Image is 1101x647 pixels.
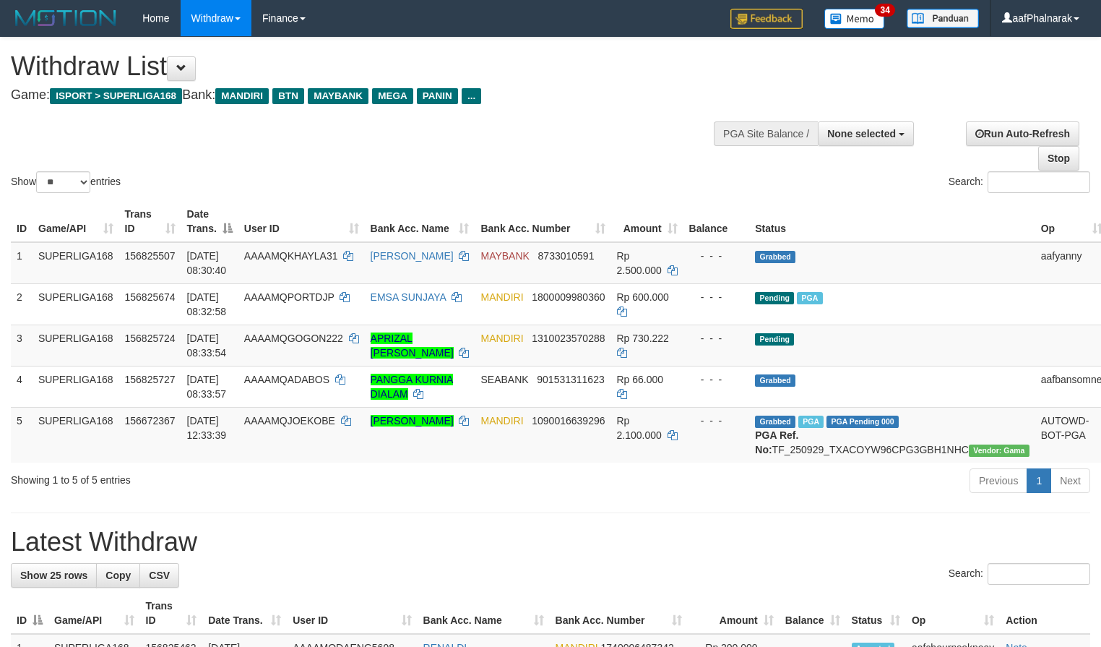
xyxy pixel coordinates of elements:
button: None selected [818,121,914,146]
span: Marked by aafsengchandara [798,416,824,428]
span: Copy 1800009980360 to clipboard [532,291,605,303]
span: Rp 730.222 [617,333,669,344]
span: MAYBANK [308,88,368,104]
div: Showing 1 to 5 of 5 entries [11,467,448,487]
h4: Game: Bank: [11,88,720,103]
span: CSV [149,570,170,581]
select: Showentries [36,171,90,193]
td: 2 [11,283,33,325]
td: 4 [11,366,33,407]
label: Search: [949,171,1090,193]
th: Amount: activate to sort column ascending [611,201,683,242]
th: Amount: activate to sort column ascending [688,593,779,634]
img: Feedback.jpg [730,9,803,29]
span: Pending [755,292,794,304]
span: PGA Pending [826,416,899,428]
td: SUPERLIGA168 [33,407,119,463]
span: AAAAMQPORTDJP [244,291,334,303]
th: Status: activate to sort column ascending [846,593,906,634]
div: - - - [689,290,744,304]
a: Stop [1038,146,1079,171]
span: BTN [272,88,304,104]
th: Trans ID: activate to sort column ascending [119,201,181,242]
th: User ID: activate to sort column ascending [287,593,417,634]
span: Copy [105,570,131,581]
th: Op: activate to sort column ascending [906,593,1000,634]
th: ID: activate to sort column descending [11,593,48,634]
th: ID [11,201,33,242]
td: SUPERLIGA168 [33,283,119,325]
span: MANDIRI [480,415,523,427]
div: - - - [689,372,744,387]
span: [DATE] 08:32:58 [187,291,227,317]
a: Copy [96,563,140,588]
span: Copy 8733010591 to clipboard [538,250,595,262]
td: SUPERLIGA168 [33,325,119,366]
span: MEGA [372,88,413,104]
span: Rp 600.000 [617,291,669,303]
span: None selected [827,128,896,140]
td: TF_250929_TXACOYW96CPG3GBH1NHC [749,407,1035,463]
div: - - - [689,331,744,346]
span: AAAAMQGOGON222 [244,333,343,344]
span: Pending [755,333,794,346]
span: MAYBANK [480,250,529,262]
b: PGA Ref. No: [755,429,798,455]
h1: Latest Withdraw [11,528,1090,557]
a: Previous [970,468,1027,493]
span: PANIN [417,88,458,104]
a: Next [1050,468,1090,493]
span: MANDIRI [480,333,523,344]
span: Rp 2.100.000 [617,415,662,441]
span: AAAAMQKHAYLA31 [244,250,338,262]
img: panduan.png [907,9,979,28]
input: Search: [988,563,1090,585]
div: PGA Site Balance / [714,121,818,146]
span: 156672367 [125,415,176,427]
th: Bank Acc. Name: activate to sort column ascending [418,593,550,634]
a: CSV [139,563,179,588]
span: Vendor URL: https://trx31.1velocity.biz [969,445,1029,457]
a: Show 25 rows [11,563,97,588]
th: Game/API: activate to sort column ascending [33,201,119,242]
th: Status [749,201,1035,242]
span: Show 25 rows [20,570,87,581]
a: [PERSON_NAME] [371,250,454,262]
div: - - - [689,414,744,428]
span: [DATE] 08:30:40 [187,250,227,276]
span: Copy 901531311623 to clipboard [537,374,604,385]
th: User ID: activate to sort column ascending [238,201,365,242]
label: Search: [949,563,1090,585]
a: Run Auto-Refresh [966,121,1079,146]
label: Show entries [11,171,121,193]
span: Copy 1090016639296 to clipboard [532,415,605,427]
span: Rp 2.500.000 [617,250,662,276]
th: Balance: activate to sort column ascending [780,593,846,634]
a: [PERSON_NAME] [371,415,454,427]
td: SUPERLIGA168 [33,366,119,407]
h1: Withdraw List [11,52,720,81]
span: [DATE] 08:33:57 [187,374,227,400]
span: Grabbed [755,416,795,428]
span: ... [462,88,481,104]
a: 1 [1027,468,1051,493]
th: Bank Acc. Number: activate to sort column ascending [550,593,688,634]
img: MOTION_logo.png [11,7,121,29]
span: ISPORT > SUPERLIGA168 [50,88,182,104]
span: [DATE] 08:33:54 [187,333,227,359]
th: Date Trans.: activate to sort column descending [181,201,238,242]
span: 156825727 [125,374,176,385]
a: PANGGA KURNIA DIALAM [371,374,454,400]
td: 5 [11,407,33,463]
th: Bank Acc. Number: activate to sort column ascending [475,201,610,242]
td: 3 [11,325,33,366]
span: Marked by aafnonsreyleab [797,292,822,304]
th: Trans ID: activate to sort column ascending [140,593,203,634]
th: Balance [683,201,750,242]
span: SEABANK [480,374,528,385]
span: AAAAMQJOEKOBE [244,415,335,427]
span: MANDIRI [215,88,269,104]
span: Copy 1310023570288 to clipboard [532,333,605,344]
span: Rp 66.000 [617,374,664,385]
a: APRIZAL [PERSON_NAME] [371,333,454,359]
